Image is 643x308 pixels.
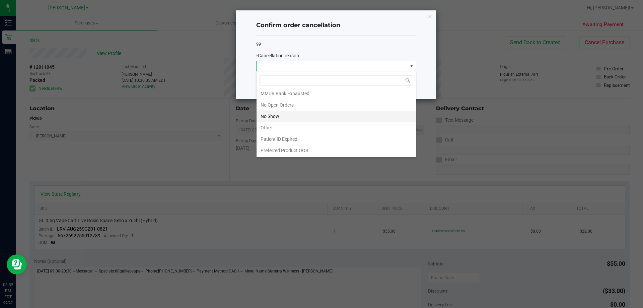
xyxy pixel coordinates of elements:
[257,133,416,145] li: Patient ID Expired
[257,122,416,133] li: Other
[7,254,27,274] iframe: Resource center
[257,111,416,122] li: No Show
[258,53,299,58] span: Cancellation reason
[256,21,416,30] h4: Confirm order cancellation
[257,99,416,111] li: No Open Orders
[428,12,432,20] button: Close
[256,42,261,47] span: 99
[257,145,416,156] li: Preferred Product OOS
[257,88,416,99] li: MMUR Bank Exhausted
